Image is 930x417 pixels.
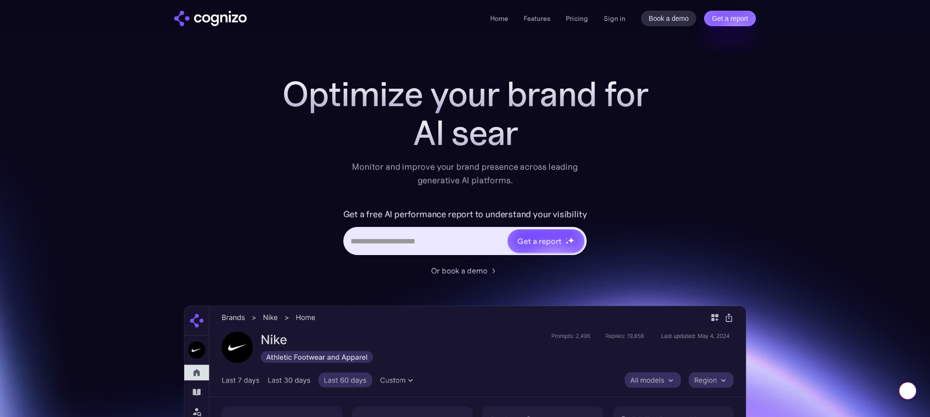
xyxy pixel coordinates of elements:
[271,113,659,152] div: AI sear
[568,237,574,243] img: star
[566,14,588,23] a: Pricing
[704,11,756,26] a: Get a report
[490,14,508,23] a: Home
[271,75,659,113] h1: Optimize your brand for
[174,11,247,26] a: home
[565,238,567,239] img: star
[343,207,587,260] form: Hero URL Input Form
[641,11,697,26] a: Book a demo
[343,207,587,222] label: Get a free AI performance report to understand your visibility
[174,11,247,26] img: cognizo logo
[346,160,584,187] div: Monitor and improve your brand presence across leading generative AI platforms.
[604,13,625,24] a: Sign in
[565,241,569,244] img: star
[431,265,487,276] div: Or book a demo
[524,14,550,23] a: Features
[517,235,561,247] div: Get a report
[431,265,499,276] a: Or book a demo
[507,228,585,254] a: Get a reportstarstarstar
